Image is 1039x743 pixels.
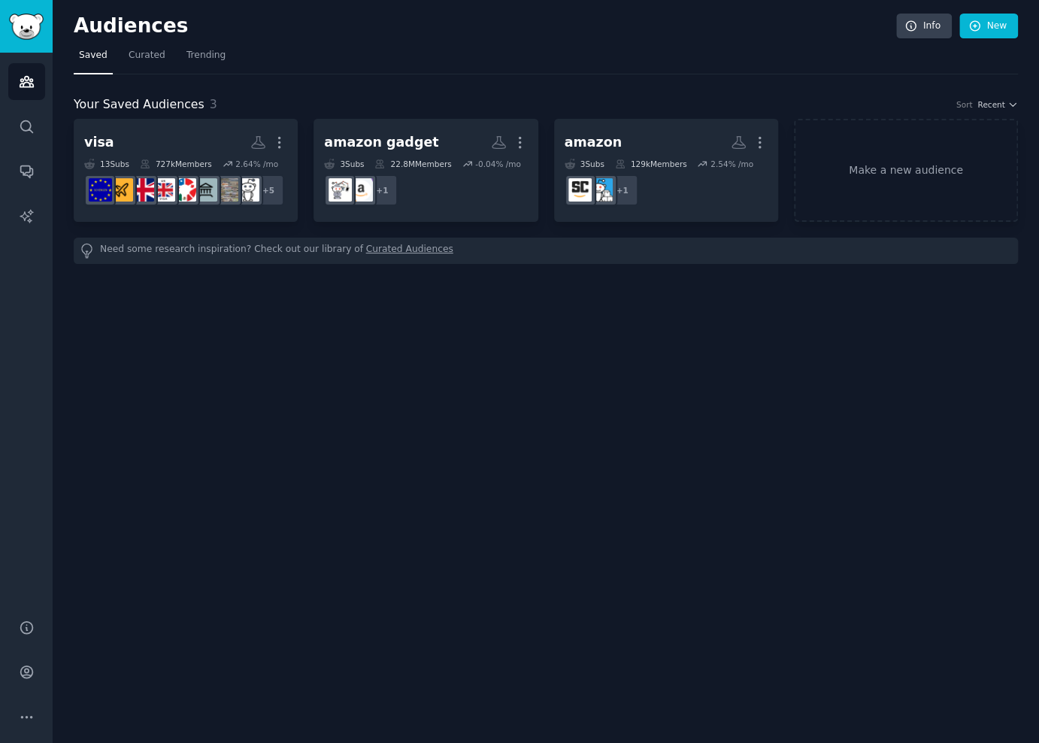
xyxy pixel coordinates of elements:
div: visa [84,133,114,152]
div: 3 Sub s [324,159,364,169]
img: visas [215,178,238,202]
img: SellingOnAmazonFBA [350,178,373,202]
span: 3 [210,97,217,111]
div: Sort [956,99,973,110]
img: AusVisa [110,178,133,202]
a: Curated [123,44,171,74]
span: Curated [129,49,165,62]
div: amazon gadget [324,133,438,152]
div: 2.64 % /mo [235,159,278,169]
img: gadgets [329,178,352,202]
img: Amazonsellercentral [568,178,592,202]
div: 13 Sub s [84,159,129,169]
a: Make a new audience [794,119,1018,222]
div: 22.8M Members [374,159,451,169]
div: 129k Members [615,159,687,169]
a: Info [896,14,952,39]
a: visa13Subs727kMembers2.64% /mo+5studyAbroadvisasf1visatnvisaSpouseVisaUkUKHighPotentialVisaAusVis... [74,119,298,222]
img: f1visa [194,178,217,202]
div: 3 Sub s [565,159,604,169]
div: + 1 [366,174,398,206]
img: studyAbroad [236,178,259,202]
img: SchengenVisa [89,178,112,202]
div: -0.04 % /mo [475,159,521,169]
img: tnvisa [173,178,196,202]
div: 2.54 % /mo [710,159,753,169]
h2: Audiences [74,14,896,38]
a: Trending [181,44,231,74]
div: amazon [565,133,622,152]
div: + 5 [253,174,284,206]
a: amazon3Subs129kMembers2.54% /mo+1AmazonFBAAmazonsellercentral [554,119,778,222]
a: amazon gadget3Subs22.8MMembers-0.04% /mo+1SellingOnAmazonFBAgadgets [314,119,538,222]
div: 727k Members [140,159,212,169]
div: Need some research inspiration? Check out our library of [74,238,1018,264]
img: GummySearch logo [9,14,44,40]
div: + 1 [607,174,638,206]
a: Saved [74,44,113,74]
a: Curated Audiences [366,243,453,259]
a: New [959,14,1018,39]
span: Recent [977,99,1004,110]
span: Trending [186,49,226,62]
span: Saved [79,49,108,62]
img: AmazonFBA [589,178,613,202]
button: Recent [977,99,1018,110]
img: UKHighPotentialVisa [131,178,154,202]
img: SpouseVisaUk [152,178,175,202]
span: Your Saved Audiences [74,96,204,114]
